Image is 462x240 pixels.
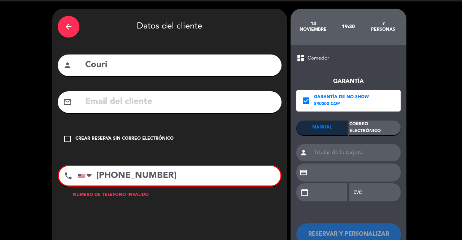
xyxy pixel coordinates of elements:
i: phone [64,171,73,180]
input: Email del cliente [84,95,276,109]
div: 19:30 [331,14,366,39]
input: Titular de la tarjeta [311,144,401,161]
div: noviembre [296,27,331,32]
i: calendar_today [301,188,309,196]
div: 14 [296,21,331,27]
i: check_box [302,96,310,105]
span: Comedor [308,54,329,62]
div: 7 [366,21,401,27]
input: Número de teléfono... [78,166,280,186]
div: MANUAL [296,121,348,135]
div: Número de teléfono inválido [58,192,282,199]
iframe: Cuadro de entrada seguro del número de tarjeta [315,164,397,181]
div: Garantía de no-show [314,94,369,101]
input: Nombre del cliente [84,58,276,73]
iframe: Cuadro de entrada seguro del CVC [370,184,397,201]
i: check_box_outline_blank [63,135,72,143]
div: Correo Electrónico [349,121,401,135]
i: arrow_back [64,22,73,31]
i: person [63,61,72,70]
iframe: Cuadro de entrada seguro de la fecha de vencimiento [317,184,344,201]
i: person [300,149,308,157]
div: Crear reserva sin correo electrónico [75,135,174,143]
div: Garantía [296,77,401,86]
div: 840000 COP [314,101,369,108]
i: credit_card [300,169,308,176]
i: mail_outline [63,98,72,106]
div: Datos del cliente [58,14,282,39]
div: personas [366,27,401,32]
span: dashboard [296,54,305,62]
div: United States: +1 [78,166,95,185]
